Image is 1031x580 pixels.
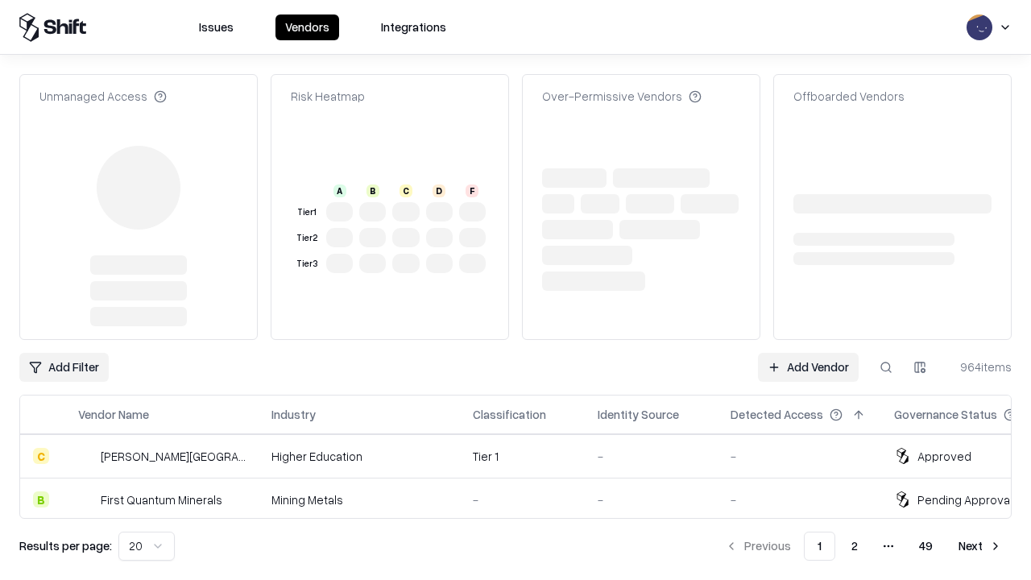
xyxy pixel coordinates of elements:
[101,491,222,508] div: First Quantum Minerals
[917,448,971,465] div: Approved
[101,448,246,465] div: [PERSON_NAME][GEOGRAPHIC_DATA]
[715,532,1012,561] nav: pagination
[758,353,859,382] a: Add Vendor
[894,406,997,423] div: Governance Status
[947,358,1012,375] div: 964 items
[731,491,868,508] div: -
[804,532,835,561] button: 1
[189,14,243,40] button: Issues
[598,491,705,508] div: -
[78,491,94,507] img: First Quantum Minerals
[949,532,1012,561] button: Next
[598,448,705,465] div: -
[400,184,412,197] div: C
[271,491,447,508] div: Mining Metals
[542,88,702,105] div: Over-Permissive Vendors
[793,88,905,105] div: Offboarded Vendors
[271,448,447,465] div: Higher Education
[731,448,868,465] div: -
[271,406,316,423] div: Industry
[78,406,149,423] div: Vendor Name
[33,491,49,507] div: B
[838,532,871,561] button: 2
[906,532,946,561] button: 49
[333,184,346,197] div: A
[33,448,49,464] div: C
[294,231,320,245] div: Tier 2
[291,88,365,105] div: Risk Heatmap
[917,491,1012,508] div: Pending Approval
[433,184,445,197] div: D
[466,184,478,197] div: F
[598,406,679,423] div: Identity Source
[473,491,572,508] div: -
[473,448,572,465] div: Tier 1
[39,88,167,105] div: Unmanaged Access
[19,353,109,382] button: Add Filter
[78,448,94,464] img: Reichman University
[275,14,339,40] button: Vendors
[366,184,379,197] div: B
[294,205,320,219] div: Tier 1
[294,257,320,271] div: Tier 3
[473,406,546,423] div: Classification
[371,14,456,40] button: Integrations
[19,537,112,554] p: Results per page:
[731,406,823,423] div: Detected Access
